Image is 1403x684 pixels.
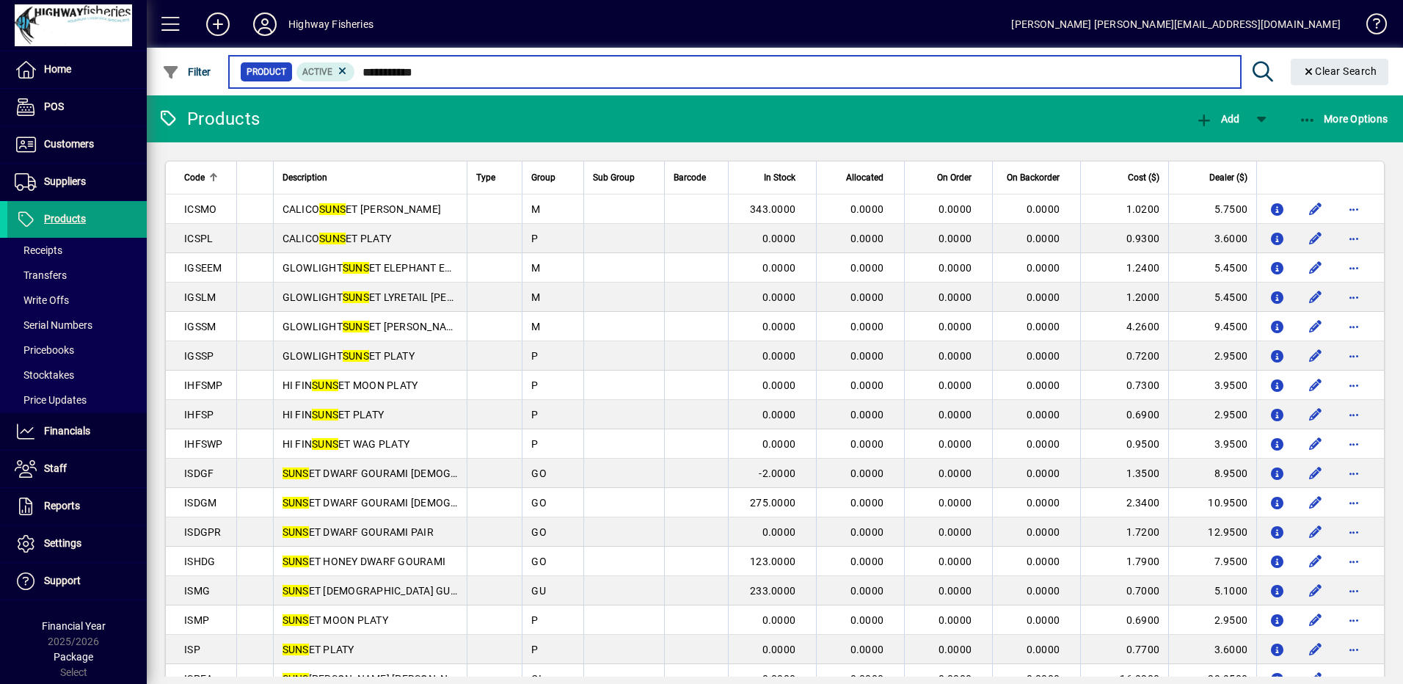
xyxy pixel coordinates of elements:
button: More options [1342,227,1366,250]
div: On Order [914,170,985,186]
button: Add [1192,106,1243,132]
td: 1.3500 [1080,459,1168,488]
span: Dealer ($) [1209,170,1247,186]
div: Group [531,170,575,186]
button: More options [1342,550,1366,573]
span: 0.0000 [1027,262,1060,274]
button: More options [1342,256,1366,280]
em: SUNS [283,585,309,597]
span: 0.0000 [939,350,972,362]
button: Edit [1304,462,1327,485]
span: 0.0000 [1027,321,1060,332]
span: Description [283,170,327,186]
span: 0.0000 [939,614,972,626]
span: 0.0000 [1027,497,1060,509]
td: 5.1000 [1168,576,1256,605]
div: Products [158,107,260,131]
span: Filter [162,66,211,78]
span: Pricebooks [15,344,74,356]
span: On Backorder [1007,170,1060,186]
button: Edit [1304,608,1327,632]
span: 0.0000 [850,556,884,567]
span: 343.0000 [750,203,795,215]
span: 0.0000 [939,467,972,479]
span: 0.0000 [939,233,972,244]
button: More options [1342,608,1366,632]
span: M [531,291,540,303]
span: Stocktakes [15,369,74,381]
button: More options [1342,638,1366,661]
td: 0.6900 [1080,605,1168,635]
span: GLOWLIGHT ET PLATY [283,350,415,362]
span: 0.0000 [1027,556,1060,567]
span: Home [44,63,71,75]
span: 0.0000 [939,321,972,332]
span: IGSLM [184,291,216,303]
a: Write Offs [7,288,147,313]
button: Edit [1304,520,1327,544]
span: HI FIN ET PLATY [283,409,385,421]
span: 0.0000 [850,379,884,391]
td: 1.2000 [1080,283,1168,312]
a: Pricebooks [7,338,147,363]
mat-chip: Activation Status: Active [296,62,355,81]
button: More options [1342,520,1366,544]
em: SUNS [283,644,309,655]
span: 0.0000 [850,203,884,215]
span: 0.0000 [850,438,884,450]
span: 0.0000 [762,644,796,655]
span: 0.0000 [939,291,972,303]
span: ET DWARF GOURAMI [DEMOGRAPHIC_DATA] [283,467,522,479]
span: Receipts [15,244,62,256]
span: M [531,262,540,274]
span: GU [531,585,546,597]
span: GLOWLIGHT ET ELEPHANT EAR [PERSON_NAME] [283,262,542,274]
td: 1.7200 [1080,517,1168,547]
span: 0.0000 [762,291,796,303]
span: 0.0000 [850,614,884,626]
span: 0.0000 [762,233,796,244]
button: More options [1342,491,1366,514]
span: Cost ($) [1128,170,1159,186]
td: 0.9500 [1080,429,1168,459]
span: 0.0000 [850,585,884,597]
a: Suppliers [7,164,147,200]
span: P [531,644,538,655]
span: 0.0000 [850,644,884,655]
span: 0.0000 [850,321,884,332]
span: 0.0000 [1027,438,1060,450]
span: GLOWLIGHT ET LYRETAIL [PERSON_NAME] [283,291,512,303]
span: 0.0000 [939,644,972,655]
em: SUNS [343,350,369,362]
span: CALICO ET PLATY [283,233,392,244]
em: SUNS [343,262,369,274]
td: 0.6900 [1080,400,1168,429]
span: 0.0000 [1027,379,1060,391]
div: [PERSON_NAME] [PERSON_NAME][EMAIL_ADDRESS][DOMAIN_NAME] [1011,12,1341,36]
td: 9.4500 [1168,312,1256,341]
span: 0.0000 [850,526,884,538]
span: Serial Numbers [15,319,92,331]
span: 0.0000 [939,203,972,215]
span: ISDGM [184,497,216,509]
td: 12.9500 [1168,517,1256,547]
span: 275.0000 [750,497,795,509]
button: Edit [1304,491,1327,514]
button: Edit [1304,403,1327,426]
span: 0.0000 [939,497,972,509]
a: Customers [7,126,147,163]
span: 0.0000 [1027,291,1060,303]
span: Allocated [846,170,883,186]
span: More Options [1299,113,1388,125]
td: 3.9500 [1168,371,1256,400]
span: 0.0000 [762,526,796,538]
td: 8.9500 [1168,459,1256,488]
a: Price Updates [7,388,147,412]
button: Profile [241,11,288,37]
div: Description [283,170,458,186]
span: P [531,614,538,626]
button: More options [1342,374,1366,397]
button: More options [1342,197,1366,221]
td: 3.6000 [1168,635,1256,664]
span: 0.0000 [850,350,884,362]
